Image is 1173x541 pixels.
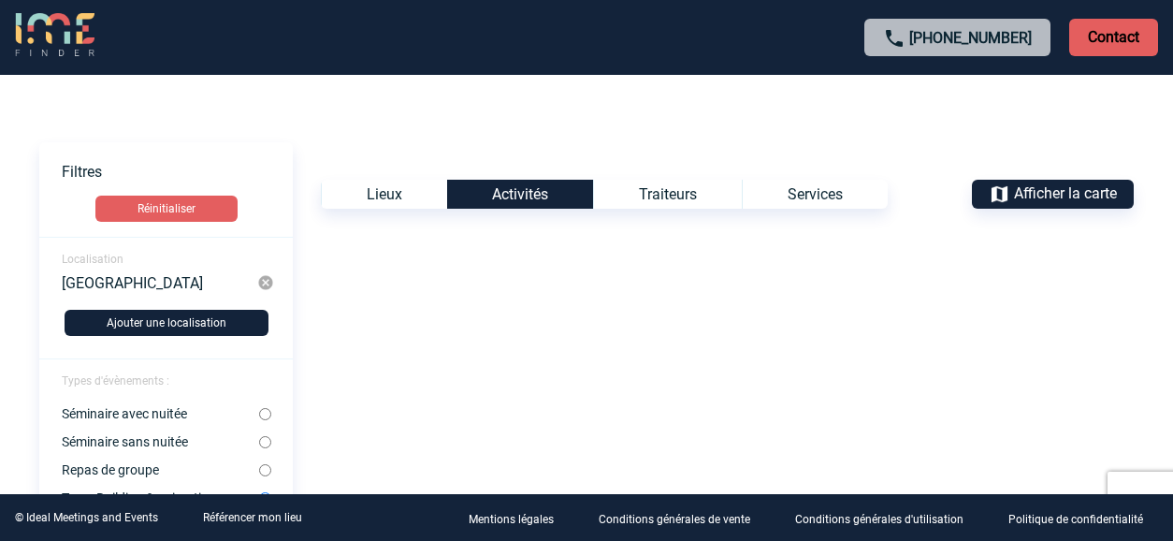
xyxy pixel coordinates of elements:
[1014,184,1117,202] span: Afficher la carte
[780,509,993,527] a: Conditions générales d'utilisation
[469,513,554,526] p: Mentions légales
[584,509,780,527] a: Conditions générales de vente
[909,29,1032,47] a: [PHONE_NUMBER]
[62,163,293,181] p: Filtres
[1008,513,1143,526] p: Politique de confidentialité
[742,180,888,209] div: Services
[15,511,158,524] div: © Ideal Meetings and Events
[321,180,447,209] div: Lieux
[1069,19,1158,56] p: Contact
[257,274,274,291] img: cancel-24-px-g.png
[62,462,259,477] label: Repas de groupe
[62,253,123,266] span: Localisation
[95,196,238,222] button: Réinitialiser
[65,310,268,336] button: Ajouter une localisation
[62,274,257,291] div: [GEOGRAPHIC_DATA]
[39,196,293,222] a: Réinitialiser
[447,180,593,209] div: Activités
[62,374,169,387] span: Types d'évènements :
[62,406,259,421] label: Séminaire avec nuitée
[993,509,1173,527] a: Politique de confidentialité
[62,490,259,505] label: Team Building & animation
[795,513,963,526] p: Conditions générales d'utilisation
[62,434,259,449] label: Séminaire sans nuitée
[599,513,750,526] p: Conditions générales de vente
[883,27,905,50] img: call-24-px.png
[454,509,584,527] a: Mentions légales
[593,180,742,209] div: Traiteurs
[203,511,302,524] a: Référencer mon lieu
